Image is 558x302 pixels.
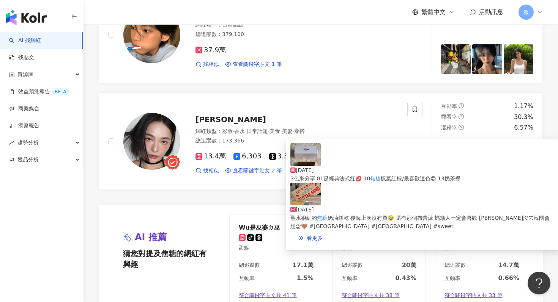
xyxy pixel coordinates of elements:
img: post-image [290,183,321,205]
div: 1.17% [514,102,533,110]
span: 符合關鍵字貼文共 38 筆 [342,292,400,299]
span: 美食 [270,128,280,134]
span: question-circle [459,114,464,119]
div: 總追蹤數 [342,261,363,269]
span: 3色來分享 01是經典法式紅💋 10 [290,175,370,182]
a: 找貼文 [9,54,34,61]
div: 總追蹤數 ： 379,100 [195,31,398,38]
span: 日常話題 [247,128,268,134]
div: 14.7萬 [498,261,519,269]
span: 觀看率 [441,114,457,120]
span: 37.9萬 [195,46,226,54]
mark: 焦糖 [370,175,381,182]
img: post-image [504,44,533,74]
a: 效益預測報告BETA [9,88,69,95]
span: 聖水很紅的 [290,215,317,221]
div: 17.1萬 [293,261,314,269]
span: 互動率 [441,103,457,109]
a: 查看關鍵字貼文 1 筆 [225,61,282,68]
div: 網紅類型 ： [195,21,398,29]
a: KOL Avatar[PERSON_NAME]網紅類型：彩妝·香水·日常話題·美食·美髮·穿搭總追蹤數：173,36613.4萬6,3033.3萬找相似查看關鍵字貼文 2 筆互動率questio... [99,92,543,190]
span: · [293,128,294,134]
img: post-image [290,143,321,166]
a: 洞察報告 [9,122,39,130]
mark: 焦糖 [317,215,328,221]
span: 穿搭 [294,128,305,134]
span: 活動訊息 [479,8,503,16]
span: double-right [298,235,304,241]
a: 找相似 [195,167,219,175]
div: 總追蹤數 [239,261,260,269]
span: [DATE] [296,167,314,173]
div: Wu是巫婆ㄉ巫 [239,224,280,231]
div: 6.57% [514,124,533,132]
div: 0.66% [498,274,519,282]
div: 總追蹤數 [445,261,466,269]
span: [DATE] [296,207,314,213]
span: 找相似 [203,167,219,175]
span: 查看關鍵字貼文 2 筆 [233,167,282,175]
span: · [280,128,282,134]
span: [PERSON_NAME] [195,115,266,124]
div: 總追蹤數 ： 173,366 [195,137,398,145]
span: 找相似 [203,61,219,68]
span: 報 [523,8,529,16]
img: KOL Avatar [123,113,180,170]
span: rise [9,140,14,146]
div: 50.3% [514,113,533,121]
span: 趨勢分析 [17,134,39,151]
span: 資源庫 [17,66,33,83]
div: 互動率 [342,275,358,282]
a: double-right看更多 [290,230,331,246]
span: · [268,128,270,134]
div: 互動率 [239,275,255,282]
img: logo [6,10,47,25]
a: 查看關鍵字貼文 2 筆 [225,167,282,175]
div: 甜點 [239,244,280,252]
span: 楓葉紅棕/最喜歡這色😍 13奶茶裸 [381,175,460,182]
span: 彩妝 [222,128,233,134]
span: 漲粉率 [441,125,457,131]
span: 繁體中文 [421,8,446,16]
span: 6,303 [233,152,262,160]
img: post-image [441,44,471,74]
span: 美髮 [282,128,293,134]
span: 13.4萬 [195,152,226,160]
span: question-circle [459,125,464,130]
div: 互動率 [445,275,460,282]
span: 競品分析 [17,151,39,168]
span: 看更多 [307,235,323,241]
a: 商案媒合 [9,105,39,113]
a: 找相似 [195,61,219,68]
span: 奶油餅乾 後悔上次沒有買🥹 還有那個布蕾派 螞蟻人一定會喜歡 [PERSON_NAME]沒去韓國會想念🤎 #[GEOGRAPHIC_DATA] #[GEOGRAPHIC_DATA] #sweet [290,215,550,229]
div: 1.5% [297,274,314,282]
img: KOL Avatar [123,6,180,63]
span: · [245,128,246,134]
span: 猜您對提及焦糖的網紅有興趣 [123,248,211,269]
span: 日常話題 [222,22,243,28]
div: 網紅類型 ： [195,128,398,135]
a: searchAI 找網紅 [9,37,41,44]
div: 0.43% [395,274,416,282]
div: 20萬 [402,261,416,269]
span: 查看關鍵字貼文 1 筆 [233,61,282,68]
span: 香水 [234,128,245,134]
span: AI 推薦 [135,231,167,244]
span: 符合關鍵字貼文共 33 筆 [445,292,503,299]
span: question-circle [459,103,464,108]
span: · [233,128,234,134]
img: post-image [472,44,502,74]
iframe: Help Scout Beacon - Open [528,272,550,294]
span: 3.3萬 [269,152,295,160]
span: 符合關鍵字貼文共 41 筆 [239,292,297,299]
